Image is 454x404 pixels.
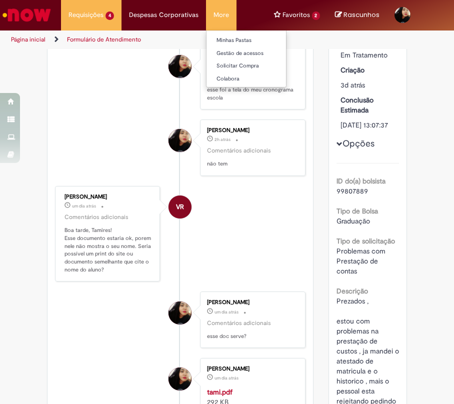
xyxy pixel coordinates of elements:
p: esse foi a tela do meu cronograma escola [207,86,294,101]
small: Comentários adicionais [64,213,128,221]
span: Requisições [68,10,103,20]
b: Tipo de Bolsa [336,206,378,215]
span: um dia atrás [72,203,96,209]
a: Gestão de acessos [206,48,316,59]
dt: Criação [333,65,403,75]
a: Minhas Pastas [206,35,316,46]
ul: Trilhas de página [7,30,219,49]
div: Vitoria Ramalho [168,195,191,218]
a: tami.pdf [207,387,232,396]
div: [PERSON_NAME] [207,127,294,133]
p: Boa tarde, Tamires! Esse documento estaria ok, porem nele não mostra o seu nome. Seria possível u... [64,226,152,273]
a: Solicitar Compra [206,60,316,71]
p: não tem [207,160,294,168]
span: VR [176,195,184,219]
time: 27/08/2025 12:00:52 [214,309,238,315]
p: esse doc serve? [207,332,294,340]
div: Em Tratamento [340,50,396,60]
small: Comentários adicionais [207,146,271,155]
span: More [213,10,229,20]
div: [DATE] 13:07:37 [340,120,396,130]
div: 25/08/2025 16:20:17 [340,80,396,90]
span: Favoritos [282,10,310,20]
b: Tipo de solicitação [336,236,395,245]
span: Despesas Corporativas [129,10,198,20]
time: 28/08/2025 12:36:27 [214,136,230,142]
span: 3d atrás [340,80,365,89]
small: Comentários adicionais [207,319,271,327]
span: 2 [312,11,320,20]
a: No momento, sua lista de rascunhos tem 0 Itens [335,10,379,19]
time: 27/08/2025 12:00:32 [214,375,238,381]
div: Tamires Maria Silva Da Costa [168,55,191,78]
div: [PERSON_NAME] [64,194,152,200]
a: Formulário de Atendimento [67,35,141,43]
dt: Conclusão Estimada [333,95,403,115]
span: 99807889 [336,186,368,195]
b: Descrição [336,286,368,295]
a: Colabora [206,73,316,84]
time: 25/08/2025 16:20:17 [340,80,365,89]
span: 2h atrás [214,136,230,142]
span: Rascunhos [343,10,379,19]
ul: More [206,30,286,87]
time: 27/08/2025 13:52:45 [72,203,96,209]
span: 4 [105,11,114,20]
a: Página inicial [11,35,45,43]
span: Problemas com Prestação de contas [336,246,387,275]
b: ID do(a) bolsista [336,176,385,185]
div: Tamires Maria Silva Da Costa [168,129,191,152]
div: [PERSON_NAME] [207,299,294,305]
div: Tamires Maria Silva Da Costa [168,367,191,390]
span: um dia atrás [214,375,238,381]
div: Tamires Maria Silva Da Costa [168,301,191,324]
span: um dia atrás [214,309,238,315]
span: Graduação [336,216,370,225]
img: ServiceNow [1,5,52,25]
div: [PERSON_NAME] [207,366,294,372]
